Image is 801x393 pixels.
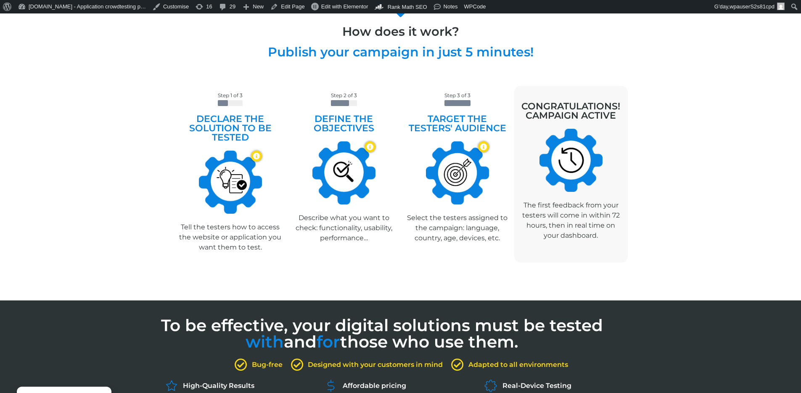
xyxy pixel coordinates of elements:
[218,92,243,98] span: Step 1 of 3
[518,200,624,241] p: The first feedback from your testers will come in within 72 hours, then in real time on your dash...
[331,92,357,98] span: Step 2 of 3
[321,3,368,10] span: Edit with Elementor
[161,317,603,350] h2: To be effective, your digital solutions must be tested and those who use them.
[306,360,443,370] span: Designed with your customers in mind
[246,332,284,352] span: with
[178,222,283,252] p: Tell the testers how to access the website or application you want them to test.
[444,92,471,98] span: Step 3 of 3
[730,3,775,10] span: wpauserS2s81cpd
[388,4,427,10] span: Rank Math SEO
[161,25,640,37] h2: How does it work?
[161,46,640,58] h2: Publish your campaign in just 5 minutes!
[181,381,254,391] span: High-Quality Results
[341,381,406,391] span: Affordable pricing
[291,213,397,243] p: Describe what you want to check: functionality, usability, performance…
[291,114,397,133] h2: Define the objectives
[405,213,510,243] p: Select the testers assigned to the campaign: language, country, age, devices, etc.
[317,332,340,352] span: for
[405,114,510,133] h2: Target the testers' audience
[521,102,620,120] h2: CONGRATULATIONS! CAMPAIGN ACTIVE
[466,360,568,370] span: Adapted to all environments
[250,360,283,370] span: Bug-free
[500,381,571,391] span: Real-Device Testing
[178,114,283,142] h2: Declare the solution to be tested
